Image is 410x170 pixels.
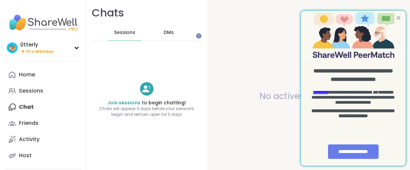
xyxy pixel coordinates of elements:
span: Sessions [114,29,135,36]
div: 0tterly [20,41,54,48]
span: No active session chats [260,90,358,102]
span: DMs [164,29,174,36]
iframe: Spotlight [196,33,201,39]
img: 0tterly [7,42,18,53]
a: Join sessions [108,99,141,106]
a: Home [5,67,81,83]
a: Sessions [5,83,81,99]
div: Sessions [19,87,43,95]
h4: to begin chatting! [86,100,207,106]
h1: Chats [92,5,124,21]
a: Activity [5,131,81,147]
div: Host [19,152,32,159]
span: Pro Member [26,49,54,55]
a: Host [5,147,81,164]
iframe: Slideout [298,7,410,170]
img: ShareWell Nav Logo [5,11,81,34]
span: Chats will appear 3 days before your sessions begin and remain open for 3 days [86,106,207,117]
div: Friends [19,120,38,127]
a: Friends [5,115,81,131]
div: Activity [19,136,39,143]
div: Home [19,71,35,78]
